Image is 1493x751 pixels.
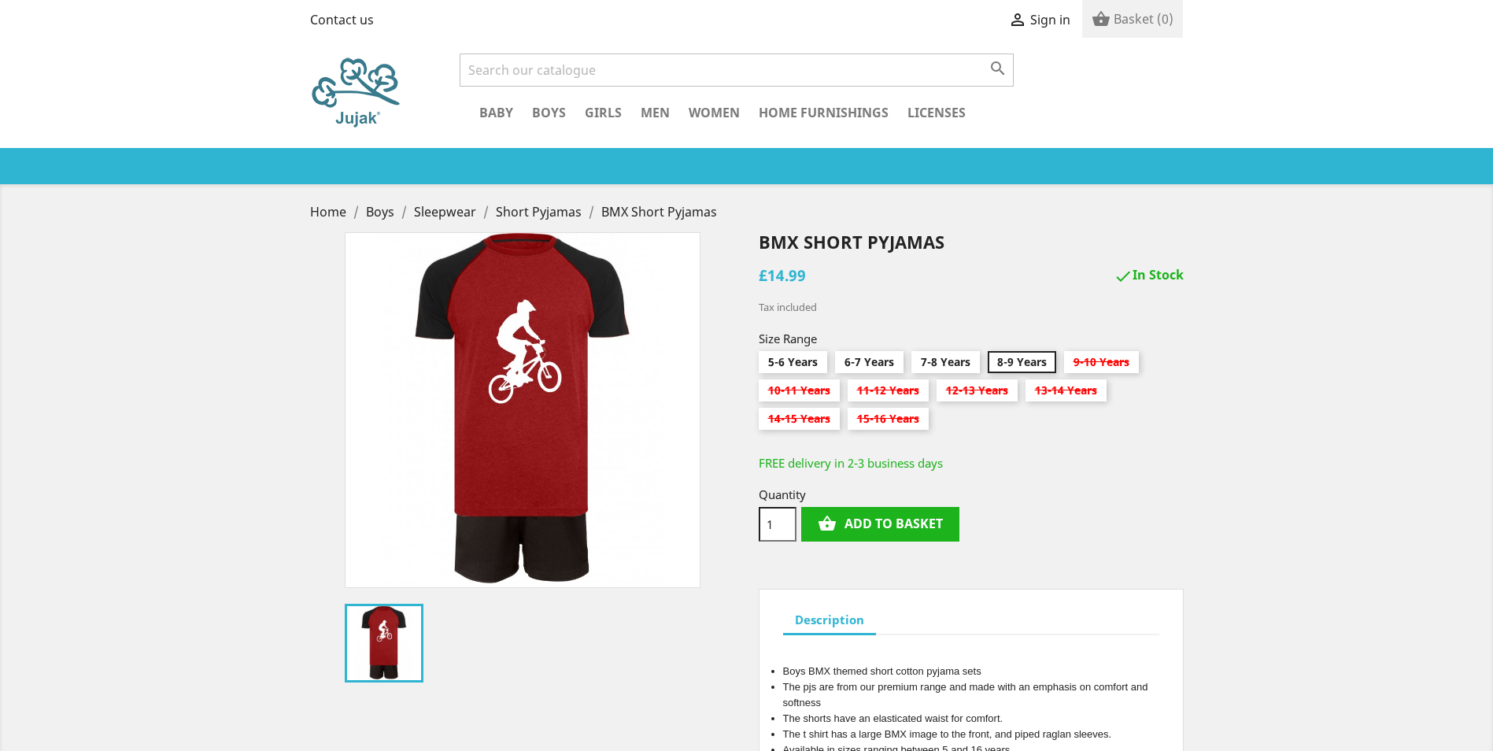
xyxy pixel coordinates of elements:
[577,102,630,125] a: Girls
[759,507,796,542] input: Quantity
[366,203,394,220] span: Boys
[783,711,1159,727] li: The shorts have an elasticated waist for comfort.
[496,203,582,220] span: Short Pyjamas
[783,679,1159,711] li: The pjs are from our premium range and made with an emphasis on comfort and softness
[366,203,397,220] a: Boys
[801,507,959,542] button: shopping_basketAdd to basket
[1030,11,1070,28] span: Sign in
[900,102,974,125] a: Licenses
[1114,10,1154,28] span: Basket
[310,11,374,28] a: Contact us
[783,664,1159,679] li: Boys BMX themed short cotton pyjama sets
[1114,267,1133,286] i: check
[759,455,943,471] span: FREE delivery in 2-3 business days
[310,203,346,220] span: Home
[310,54,406,132] img: Jujak
[1157,10,1173,28] span: (0)
[414,203,479,220] a: Sleepwear
[734,159,878,176] span: 12,964 verified reviews
[496,203,585,220] a: Short Pyjamas
[681,102,748,125] a: Women
[1092,11,1111,30] i: shopping_basket
[984,58,1012,79] button: 
[639,162,878,179] a: 12,964 verified reviews
[759,265,806,286] span: £14.99
[524,102,574,125] a: Boys
[751,102,896,125] a: Home Furnishings
[310,203,349,220] a: Home
[471,102,521,125] a: Baby
[601,203,717,220] a: BMX Short Pyjamas
[414,203,476,220] span: Sleepwear
[989,59,1007,78] i: 
[460,54,1014,87] input: Search
[818,516,837,535] i: shopping_basket
[759,331,1184,346] span: Size Range
[783,605,876,635] a: Description
[633,102,678,125] a: Men
[759,232,1184,251] h1: BMX Short Pyjamas
[1114,267,1184,286] span: In Stock
[783,727,1159,742] li: The t shirt has a large BMX image to the front, and piped raglan sleeves.
[1008,12,1027,31] i: 
[759,486,1184,502] span: Quantity
[759,299,1184,315] div: Tax included
[1008,11,1070,28] a:  Sign in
